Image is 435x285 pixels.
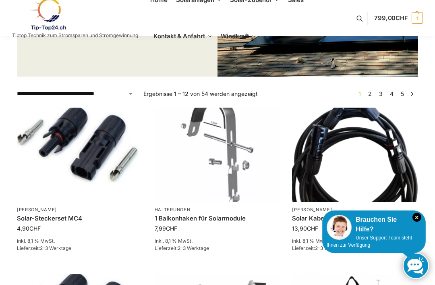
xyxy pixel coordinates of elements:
[292,245,346,251] span: Lieferzeit:
[155,108,280,202] img: Balkonhaken für runde Handläufe
[412,12,423,24] span: 1
[292,214,418,223] a: Solar Kabel Verlängerung MC4 3 Meter
[292,225,318,232] bdi: 13,90
[17,89,134,98] select: Shop-Reihenfolge
[374,6,423,30] a: 799,00CHF 1
[327,235,412,248] span: Unser Support-Team steht Ihnen zur Verfügung
[17,214,143,223] a: Solar-Steckerset MC4
[327,215,352,240] img: Customer service
[354,89,418,98] nav: Produkt-Seitennummerierung
[374,14,408,22] span: 799,00
[327,215,421,234] div: Brauchen Sie Hilfe?
[143,89,258,98] p: Ergebnisse 1 – 12 von 54 werden angezeigt
[409,89,415,98] a: →
[315,245,346,251] span: 2-3 Werktage
[17,108,143,202] img: mc4 solarstecker
[17,225,41,232] bdi: 4,90
[399,90,406,97] a: Seite 5
[40,245,71,251] span: 2-3 Werktage
[166,225,177,232] span: CHF
[29,225,41,232] span: CHF
[12,33,138,38] p: Tiptop Technik zum Stromsparen und Stromgewinnung
[217,18,260,54] a: Windkraft
[377,90,385,97] a: Seite 3
[153,32,205,40] span: Kontakt & Anfahrt
[155,245,209,251] span: Lieferzeit:
[155,214,280,223] a: 1 Balkonhaken für Solarmodule
[155,237,280,245] p: inkl. 8,1 % MwSt.
[17,245,71,251] span: Lieferzeit:
[155,225,177,232] bdi: 7,99
[17,237,143,245] p: inkl. 8,1 % MwSt.
[292,108,418,202] img: Solar-Verlängerungskabel
[178,245,209,251] span: 2-3 Werktage
[221,32,249,40] span: Windkraft
[17,207,57,212] a: [PERSON_NAME]
[388,90,396,97] a: Seite 4
[356,90,363,97] span: Seite 1
[307,225,318,232] span: CHF
[155,207,191,212] a: Halterungen
[292,207,332,212] a: [PERSON_NAME]
[292,237,418,245] p: inkl. 8,1 % MwSt.
[366,90,374,97] a: Seite 2
[412,213,421,222] i: Schließen
[150,18,215,54] a: Kontakt & Anfahrt
[396,14,408,22] span: CHF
